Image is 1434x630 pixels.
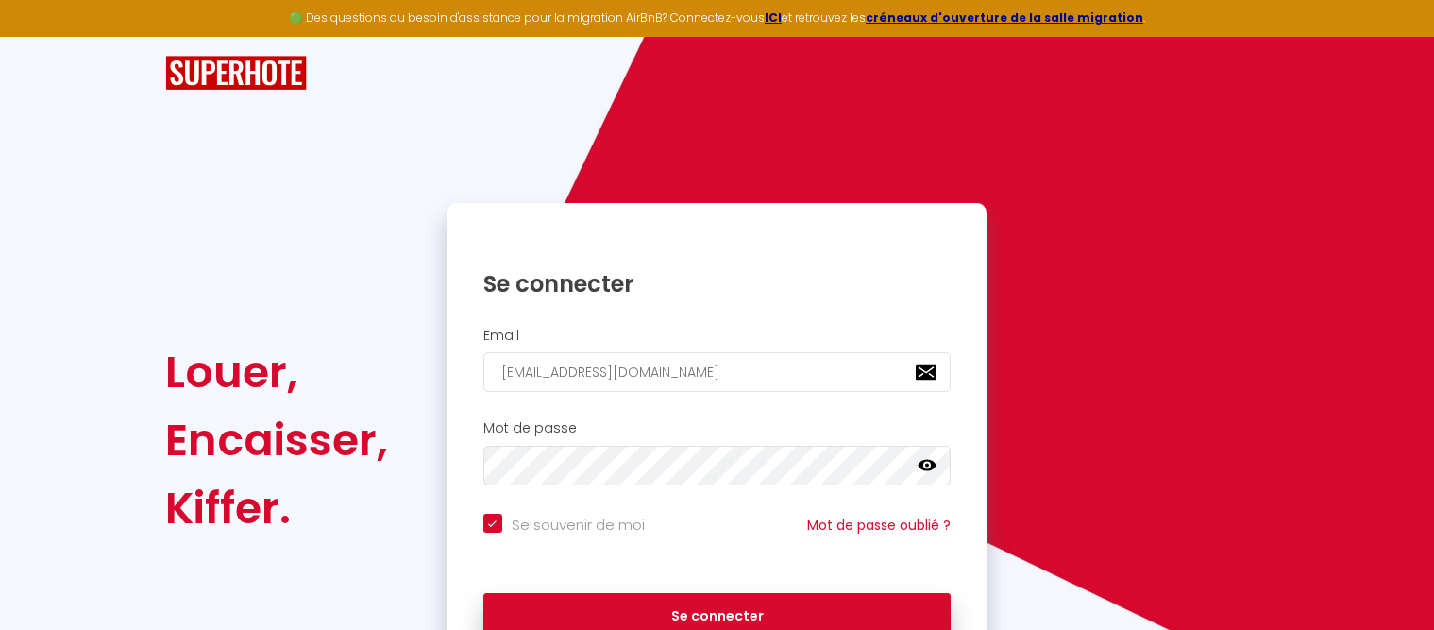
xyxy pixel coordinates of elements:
[483,352,952,392] input: Ton Email
[165,474,388,542] div: Kiffer.
[165,338,388,406] div: Louer,
[483,328,952,344] h2: Email
[866,9,1143,26] a: créneaux d'ouverture de la salle migration
[765,9,782,26] a: ICI
[165,406,388,474] div: Encaisser,
[807,516,951,535] a: Mot de passe oublié ?
[483,420,952,436] h2: Mot de passe
[483,269,952,298] h1: Se connecter
[165,56,307,91] img: SuperHote logo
